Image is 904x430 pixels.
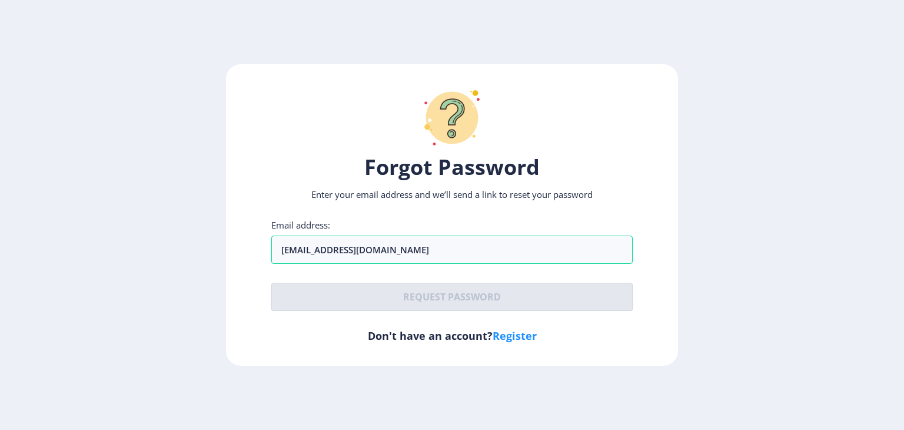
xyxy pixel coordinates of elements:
a: Register [493,329,537,343]
p: Enter your email address and we’ll send a link to reset your password [271,188,633,200]
label: Email address: [271,219,330,231]
h1: Forgot Password [271,153,633,181]
input: Email address [271,236,633,264]
img: question-mark [417,82,487,153]
button: Request password [271,283,633,311]
h6: Don't have an account? [271,329,633,343]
